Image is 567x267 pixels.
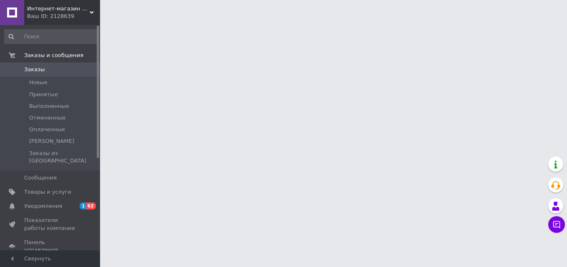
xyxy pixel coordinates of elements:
div: Ваш ID: 2128639 [27,12,100,20]
span: Интернет-магазин ветеринарных препаратов «33 Коровы» [27,5,90,12]
span: Заказы из [GEOGRAPHIC_DATA] [29,150,98,165]
span: Уведомления [24,202,62,210]
button: Чат с покупателем [548,216,565,233]
span: Панель управления [24,239,77,254]
span: 62 [86,202,96,210]
span: Сообщения [24,174,57,182]
span: 1 [80,202,86,210]
input: Поиск [4,29,98,44]
span: Принятые [29,91,58,98]
span: Заказы и сообщения [24,52,83,59]
span: Отмененные [29,114,65,122]
span: Новые [29,79,48,86]
span: Показатели работы компании [24,217,77,232]
span: Заказы [24,66,45,73]
span: Оплаченные [29,126,65,133]
span: [PERSON_NAME] [29,137,74,145]
span: Товары и услуги [24,188,71,196]
span: Выполненные [29,102,69,110]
